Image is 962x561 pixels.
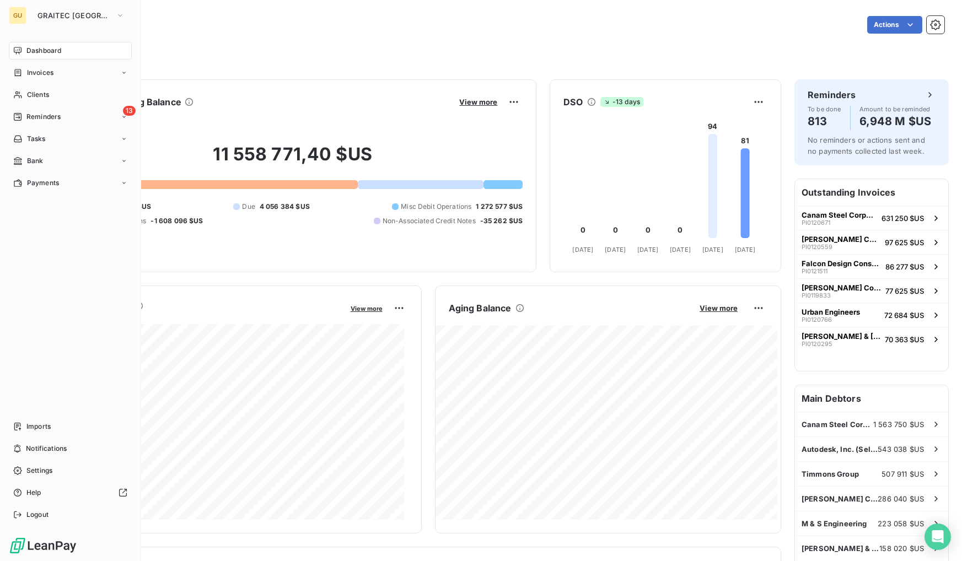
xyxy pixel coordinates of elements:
span: Tasks [27,134,46,144]
span: Clients [27,90,49,100]
span: Timmons Group [802,470,859,478]
button: Falcon Design ConsultantsPI012151186 277 $US [795,254,948,278]
span: Invoices [27,68,53,78]
h6: Outstanding Invoices [795,179,948,206]
h4: 813 [808,112,841,130]
button: Urban EngineersPI012076672 684 $US [795,303,948,327]
span: [PERSON_NAME] & [PERSON_NAME] Construction [802,332,880,341]
div: GU [9,7,26,24]
span: Reminders [26,112,61,122]
span: View more [700,304,738,312]
span: GRAITEC [GEOGRAPHIC_DATA] [37,11,111,20]
h4: 6,948 M $US [859,112,932,130]
span: 507 911 $US [882,470,924,478]
span: 543 038 $US [878,445,924,454]
img: Logo LeanPay [9,537,77,554]
span: Notifications [26,444,67,454]
tspan: [DATE] [573,246,594,253]
button: [PERSON_NAME] & [PERSON_NAME] ConstructionPI012029570 363 $US [795,327,948,351]
button: [PERSON_NAME] ConstructionPI012055997 625 $US [795,230,948,254]
tspan: [DATE] [670,246,691,253]
span: 72 684 $US [884,311,924,320]
span: PI0120295 [802,341,832,347]
span: PI0120559 [802,244,832,250]
button: View more [456,97,501,107]
span: Bank [27,156,44,166]
h6: DSO [563,95,582,109]
h6: Aging Balance [449,301,512,315]
span: -1 608 096 $US [151,216,203,226]
span: 223 058 $US [878,519,924,528]
span: PI0120671 [802,219,830,226]
span: Help [26,488,41,498]
tspan: [DATE] [702,246,723,253]
tspan: [DATE] [605,246,626,253]
span: 86 277 $US [885,262,924,271]
a: Help [9,484,132,501]
button: [PERSON_NAME] ConstructionPI011983377 625 $US [795,278,948,303]
span: Canam Steel Corporation ([GEOGRAPHIC_DATA]) [802,211,877,219]
tspan: [DATE] [735,246,756,253]
span: 158 020 $US [879,544,924,553]
span: 97 625 $US [885,238,924,247]
span: 631 250 $US [882,214,924,223]
span: Canam Steel Corporation ([GEOGRAPHIC_DATA]) [802,420,873,429]
span: Payments [27,178,59,188]
span: View more [351,305,383,312]
span: 77 625 $US [885,287,924,295]
span: 286 040 $US [878,494,924,503]
span: Dashboard [26,46,61,56]
div: Open Intercom Messenger [925,524,951,550]
span: To be done [808,106,841,112]
span: Non-Associated Credit Notes [383,216,476,226]
h6: Main Debtors [795,385,948,412]
span: Logout [26,510,49,520]
span: Misc Debit Operations [401,202,471,212]
span: [PERSON_NAME] Construction [802,494,878,503]
span: M & S Engineering [802,519,867,528]
span: 1 272 577 $US [476,202,523,212]
span: -35 262 $US [480,216,523,226]
span: 1 563 750 $US [873,420,924,429]
button: Canam Steel Corporation ([GEOGRAPHIC_DATA])PI0120671631 250 $US [795,206,948,230]
span: Due [242,202,255,212]
span: No reminders or actions sent and no payments collected last week. [808,136,925,155]
span: [PERSON_NAME] & [PERSON_NAME] Construction [802,544,879,553]
button: View more [347,303,386,313]
span: Imports [26,422,51,431]
h6: Reminders [808,88,856,101]
span: Amount to be reminded [859,106,932,112]
span: Autodesk, Inc. (Self Bill) [802,445,878,454]
span: Falcon Design Consultants [802,259,881,268]
span: View more [459,98,497,106]
span: 70 363 $US [885,335,924,344]
span: Monthly Revenue [62,312,343,324]
button: Actions [867,16,922,34]
span: PI0121511 [802,268,827,274]
span: -13 days [600,97,643,107]
span: Settings [26,466,52,476]
tspan: [DATE] [637,246,658,253]
button: View more [696,303,741,313]
span: PI0120766 [802,316,832,323]
span: 4 056 384 $US [260,202,310,212]
span: [PERSON_NAME] Construction [802,283,881,292]
h2: 11 558 771,40 $US [62,143,523,176]
span: Urban Engineers [802,308,860,316]
span: 13 [123,106,136,116]
span: [PERSON_NAME] Construction [802,235,880,244]
span: PI0119833 [802,292,831,299]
